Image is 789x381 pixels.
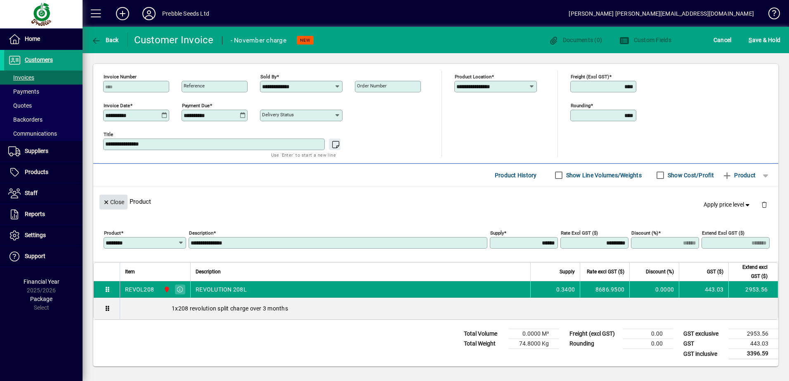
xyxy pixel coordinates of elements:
mat-label: Sold by [260,74,276,80]
mat-label: Freight (excl GST) [571,74,609,80]
div: 8686.9500 [585,285,624,294]
mat-hint: Use 'Enter' to start a new line [271,150,336,160]
mat-label: Rate excl GST ($) [561,230,598,236]
span: NEW [300,38,310,43]
td: 2953.56 [728,281,778,298]
mat-label: Payment due [182,103,210,108]
span: Item [125,267,135,276]
a: Reports [4,204,83,225]
span: GST ($) [707,267,723,276]
span: Staff [25,190,38,196]
mat-label: Reference [184,83,205,89]
button: Delete [754,195,774,214]
label: Show Cost/Profit [666,171,714,179]
mat-label: Delivery status [262,112,294,118]
span: S [749,37,752,43]
span: Product History [495,169,537,182]
app-page-header-button: Delete [754,201,774,208]
mat-label: Invoice date [104,103,130,108]
mat-label: Product [104,230,121,236]
span: Back [91,37,119,43]
span: Discount (%) [646,267,674,276]
div: [PERSON_NAME] [PERSON_NAME][EMAIL_ADDRESS][DOMAIN_NAME] [569,7,754,20]
span: Extend excl GST ($) [734,263,768,281]
app-page-header-button: Back [83,33,128,47]
mat-label: Discount (%) [631,230,658,236]
a: Quotes [4,99,83,113]
a: Invoices [4,71,83,85]
button: Cancel [711,33,734,47]
span: Supply [560,267,575,276]
span: Support [25,253,45,259]
td: Total Volume [460,329,509,339]
span: Invoices [8,74,34,81]
button: Product History [491,168,540,183]
mat-label: Title [104,132,113,137]
span: Backorders [8,116,43,123]
span: Close [103,195,124,209]
button: Profile [136,6,162,21]
td: GST exclusive [679,329,729,339]
span: REVOLUTION 208L [196,285,247,294]
span: ave & Hold [749,33,780,47]
td: Freight (excl GST) [565,329,623,339]
td: 443.03 [729,339,778,349]
button: Custom Fields [617,33,673,47]
button: Add [109,6,136,21]
div: REVOL208 [125,285,154,294]
mat-label: Product location [455,74,491,80]
a: Products [4,162,83,183]
td: GST inclusive [679,349,729,359]
span: Documents (0) [548,37,602,43]
div: Customer Invoice [134,33,214,47]
label: Show Line Volumes/Weights [565,171,642,179]
a: Suppliers [4,141,83,162]
div: Product [93,186,778,216]
span: Quotes [8,102,32,109]
a: Communications [4,127,83,141]
td: 3396.59 [729,349,778,359]
span: Payments [8,88,39,95]
span: Product [722,169,756,182]
span: Reports [25,211,45,217]
span: Communications [8,130,57,137]
button: Close [99,195,128,209]
div: Prebble Seeds Ltd [162,7,209,20]
mat-label: Extend excl GST ($) [702,230,744,236]
mat-label: Supply [490,230,504,236]
span: Suppliers [25,148,48,154]
span: PALMERSTON NORTH [161,285,171,294]
td: 0.0000 [629,281,679,298]
td: 0.0000 M³ [509,329,559,339]
td: Total Weight [460,339,509,349]
span: Description [196,267,221,276]
a: Home [4,29,83,49]
span: Apply price level [704,200,751,209]
td: 74.8000 Kg [509,339,559,349]
td: 0.00 [623,339,673,349]
span: Custom Fields [619,37,671,43]
mat-label: Rounding [571,103,591,108]
div: - November charge [231,34,286,47]
span: Products [25,169,48,175]
a: Settings [4,225,83,246]
app-page-header-button: Close [97,198,130,205]
a: Support [4,246,83,267]
a: Backorders [4,113,83,127]
span: Settings [25,232,46,238]
td: 0.00 [623,329,673,339]
div: 1x208 revolution split charge over 3 months [120,298,778,319]
td: Rounding [565,339,623,349]
span: Rate excl GST ($) [587,267,624,276]
td: 443.03 [679,281,728,298]
button: Documents (0) [546,33,604,47]
span: Home [25,35,40,42]
button: Apply price level [700,198,755,212]
a: Staff [4,183,83,204]
mat-label: Invoice number [104,74,137,80]
span: 0.3400 [556,285,575,294]
button: Back [89,33,121,47]
span: Package [30,296,52,302]
span: Financial Year [24,278,59,285]
button: Save & Hold [746,33,782,47]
